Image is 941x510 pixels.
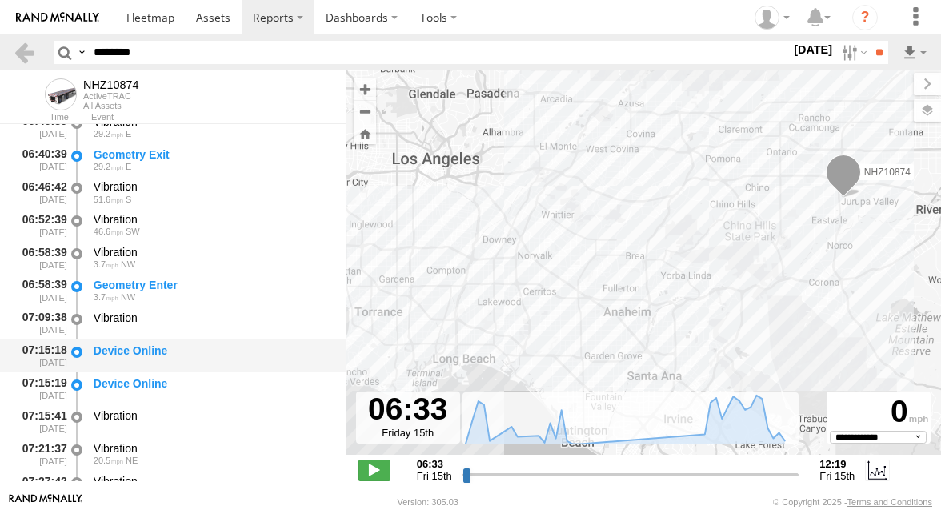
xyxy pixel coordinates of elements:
a: Back to previous Page [13,41,36,64]
div: 06:40:39 [DATE] [13,112,69,142]
div: Vibration [94,474,330,488]
div: Geometry Exit [94,147,330,162]
div: Device Online [94,343,330,358]
div: 06:58:39 [DATE] [13,275,69,305]
span: Fri 15th Aug 2025 [819,470,855,482]
span: Heading: 91 [126,129,131,139]
div: 07:21:37 [DATE] [13,439,69,468]
button: Zoom in [354,78,376,100]
span: Heading: 168 [126,195,131,204]
strong: 06:33 [417,458,452,470]
div: 06:46:42 [DATE] [13,178,69,207]
img: rand-logo.svg [16,12,99,23]
label: [DATE] [791,41,835,58]
div: 07:09:38 [DATE] [13,308,69,338]
div: NHZ10874 - View Asset History [83,78,139,91]
div: Time [13,114,69,122]
div: Vibration [94,179,330,194]
span: 46.6 [94,227,123,236]
a: Visit our Website [9,494,82,510]
span: Heading: 235 [126,227,140,236]
div: Event [91,114,346,122]
span: Fri 15th Aug 2025 [417,470,452,482]
span: 20.5 [94,456,123,465]
div: 07:27:42 [DATE] [13,472,69,501]
label: Play/Stop [358,460,390,480]
div: Vibration [94,408,330,423]
div: All Assets [83,101,139,110]
span: 29.2 [94,162,123,171]
div: Zulema McIntosch [749,6,795,30]
span: 29.2 [94,129,123,139]
div: Vibration [94,311,330,325]
div: Vibration [94,441,330,456]
div: Vibration [94,245,330,259]
div: 06:40:39 [DATE] [13,145,69,175]
span: Heading: 335 [121,259,135,269]
i: ? [852,5,878,30]
label: Export results as... [901,41,928,64]
div: 07:15:41 [DATE] [13,407,69,436]
div: 07:15:18 [DATE] [13,341,69,371]
div: ActiveTRAC [83,91,139,101]
span: Heading: 91 [126,162,131,171]
button: Zoom out [354,100,376,122]
span: Heading: 335 [121,292,135,302]
div: 0 [829,394,928,431]
strong: 12:19 [819,458,855,470]
div: 07:15:19 [DATE] [13,374,69,404]
span: 3.7 [94,292,118,302]
div: 06:58:39 [DATE] [13,243,69,272]
span: NHZ10874 [864,167,911,178]
div: 06:52:39 [DATE] [13,210,69,239]
span: 51.6 [94,195,123,204]
div: © Copyright 2025 - [773,497,932,507]
div: Vibration [94,212,330,227]
span: 3.7 [94,259,118,269]
div: Version: 305.03 [398,497,458,507]
label: Search Filter Options [835,41,870,64]
div: Geometry Enter [94,278,330,292]
div: Device Online [94,376,330,391]
button: Zoom Home [354,122,376,144]
a: Terms and Conditions [847,497,932,507]
label: Search Query [75,41,88,64]
span: Heading: 65 [126,456,138,465]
